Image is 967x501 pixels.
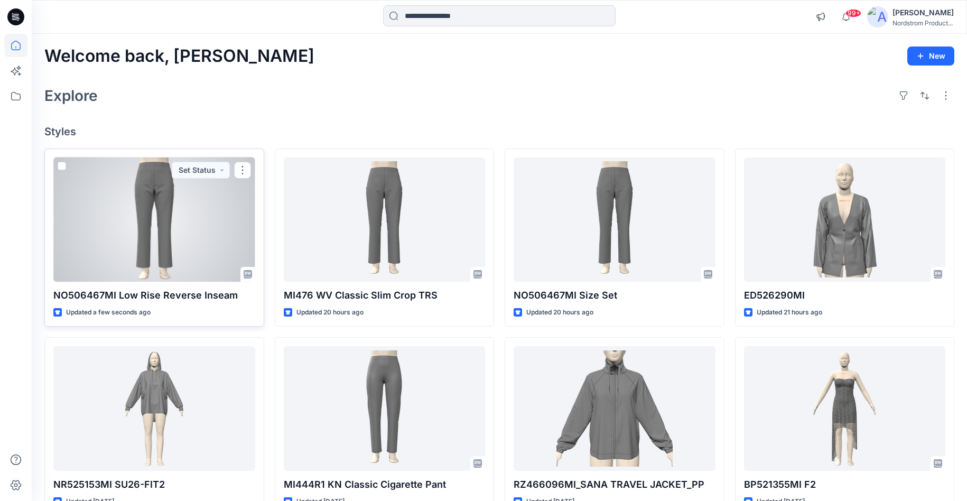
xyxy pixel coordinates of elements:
[284,477,486,492] p: MI444R1 KN Classic Cigarette Pant
[53,477,255,492] p: NR525153MI SU26-FIT2
[514,346,715,470] a: RZ466096MI_SANA TRAVEL JACKET_PP
[892,19,954,27] div: Nordstrom Product...
[867,6,888,27] img: avatar
[907,47,954,66] button: New
[284,157,486,282] a: MI476 WV Classic Slim Crop TRS
[744,288,946,303] p: ED526290MI
[744,477,946,492] p: BP521355MI F2
[284,288,486,303] p: MI476 WV Classic Slim Crop TRS
[53,157,255,282] a: NO506467MI Low Rise Reverse Inseam
[892,6,954,19] div: [PERSON_NAME]
[744,346,946,470] a: BP521355MI F2
[44,125,954,138] h4: Styles
[845,9,861,17] span: 99+
[514,288,715,303] p: NO506467MI Size Set
[53,288,255,303] p: NO506467MI Low Rise Reverse Inseam
[284,346,486,470] a: MI444R1 KN Classic Cigarette Pant
[44,47,314,66] h2: Welcome back, [PERSON_NAME]
[66,307,151,318] p: Updated a few seconds ago
[526,307,593,318] p: Updated 20 hours ago
[53,346,255,470] a: NR525153MI SU26-FIT2
[44,87,98,104] h2: Explore
[514,477,715,492] p: RZ466096MI_SANA TRAVEL JACKET_PP
[744,157,946,282] a: ED526290MI
[514,157,715,282] a: NO506467MI Size Set
[757,307,822,318] p: Updated 21 hours ago
[296,307,364,318] p: Updated 20 hours ago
